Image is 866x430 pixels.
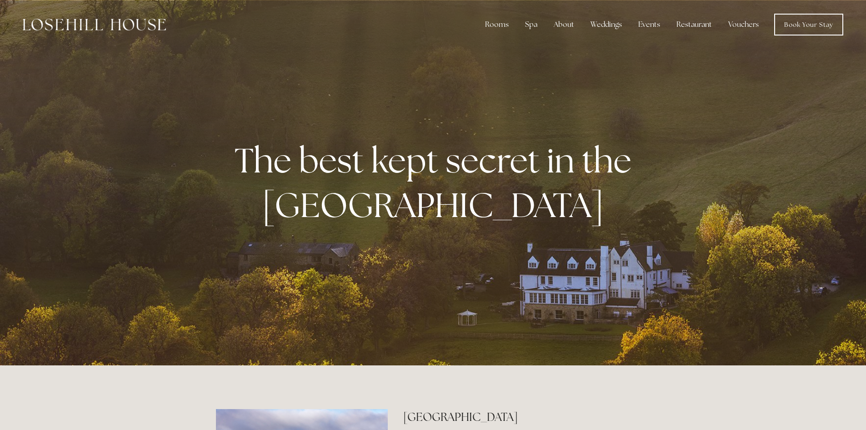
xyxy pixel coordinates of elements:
[518,15,545,34] div: Spa
[669,15,719,34] div: Restaurant
[23,19,166,30] img: Losehill House
[403,409,650,425] h2: [GEOGRAPHIC_DATA]
[631,15,667,34] div: Events
[583,15,629,34] div: Weddings
[721,15,766,34] a: Vouchers
[478,15,516,34] div: Rooms
[546,15,581,34] div: About
[774,14,843,35] a: Book Your Stay
[235,138,639,227] strong: The best kept secret in the [GEOGRAPHIC_DATA]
